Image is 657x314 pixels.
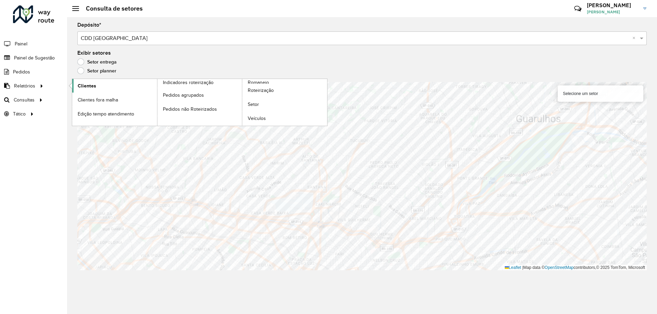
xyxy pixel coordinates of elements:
span: Painel de Sugestão [14,54,55,62]
a: Pedidos agrupados [157,88,242,102]
a: Clientes fora malha [72,93,157,107]
span: Painel [15,40,27,47]
a: Leaflet [505,265,521,270]
a: OpenStreetMap [545,265,574,270]
span: Relatórios [14,82,35,90]
h2: Consulta de setores [79,5,143,12]
div: Map data © contributors,© 2025 TomTom, Microsoft [503,265,647,271]
span: | [522,265,523,270]
span: Clear all [632,34,638,42]
span: Pedidos agrupados [163,92,204,99]
a: Pedidos não Roteirizados [157,102,242,116]
span: Romaneio [248,79,269,86]
a: Setor [242,98,327,111]
span: Indicadores roteirização [163,79,214,86]
a: Edição tempo atendimento [72,107,157,121]
span: Clientes fora malha [78,96,118,104]
a: Contato Rápido [570,1,585,16]
span: Edição tempo atendimento [78,110,134,118]
span: Pedidos não Roteirizados [163,106,217,113]
div: Selecione um setor [558,85,643,102]
h3: [PERSON_NAME] [587,2,638,9]
a: Clientes [72,79,157,93]
span: Veículos [248,115,266,122]
span: Tático [13,110,26,118]
span: Pedidos [13,68,30,76]
label: Depósito [77,21,101,29]
label: Setor planner [77,67,116,74]
span: Consultas [14,96,35,104]
label: Exibir setores [77,49,111,57]
span: Clientes [78,82,96,90]
a: Roteirização [242,84,327,97]
span: Setor [248,101,259,108]
label: Setor entrega [77,58,117,65]
a: Romaneio [157,79,327,126]
span: Roteirização [248,87,274,94]
a: Indicadores roteirização [72,79,242,126]
a: Veículos [242,112,327,125]
span: [PERSON_NAME] [587,9,638,15]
